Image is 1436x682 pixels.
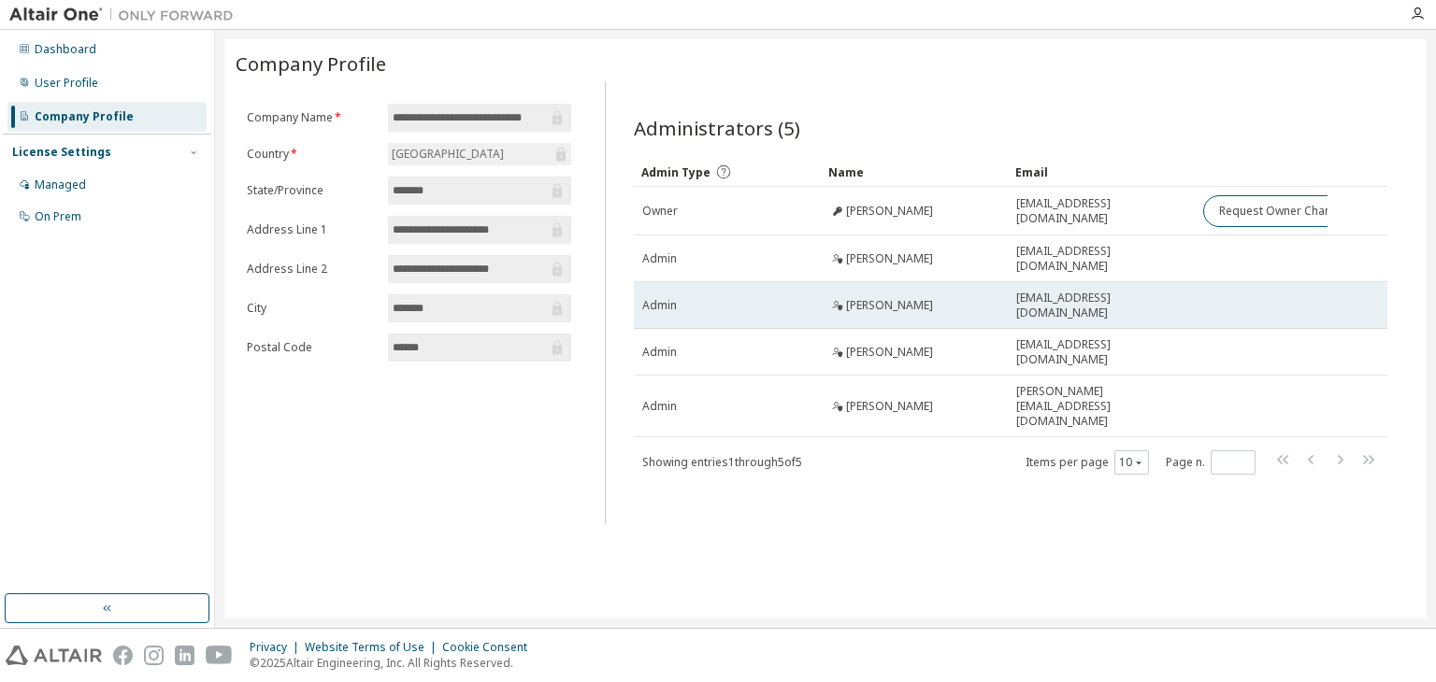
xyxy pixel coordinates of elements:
img: youtube.svg [206,646,233,665]
div: Email [1015,157,1187,187]
div: [GEOGRAPHIC_DATA] [389,144,507,164]
label: Company Name [247,110,377,125]
button: Request Owner Change [1203,195,1361,227]
span: Company Profile [236,50,386,77]
div: Managed [35,178,86,192]
p: © 2025 Altair Engineering, Inc. All Rights Reserved. [250,655,538,671]
span: [PERSON_NAME] [846,298,933,313]
span: [PERSON_NAME] [846,399,933,414]
label: Address Line 2 [247,262,377,277]
span: [PERSON_NAME] [846,204,933,219]
span: [EMAIL_ADDRESS][DOMAIN_NAME] [1016,291,1186,320]
div: On Prem [35,209,81,224]
label: Address Line 1 [247,222,377,237]
span: Admin Type [641,164,711,180]
span: Showing entries 1 through 5 of 5 [642,454,802,470]
div: Privacy [250,640,305,655]
span: Admin [642,298,677,313]
div: License Settings [12,145,111,160]
div: Dashboard [35,42,96,57]
label: City [247,301,377,316]
span: [EMAIL_ADDRESS][DOMAIN_NAME] [1016,196,1186,226]
div: Website Terms of Use [305,640,442,655]
label: Country [247,147,377,162]
span: [PERSON_NAME] [846,251,933,266]
span: [PERSON_NAME] [846,345,933,360]
span: [EMAIL_ADDRESS][DOMAIN_NAME] [1016,244,1186,274]
span: Owner [642,204,678,219]
img: Altair One [9,6,243,24]
div: Cookie Consent [442,640,538,655]
div: User Profile [35,76,98,91]
div: Company Profile [35,109,134,124]
button: 10 [1119,455,1144,470]
img: facebook.svg [113,646,133,665]
img: linkedin.svg [175,646,194,665]
img: instagram.svg [144,646,164,665]
div: [GEOGRAPHIC_DATA] [388,143,571,165]
span: Items per page [1026,450,1149,475]
span: Admin [642,345,677,360]
span: Page n. [1166,450,1256,475]
span: [EMAIL_ADDRESS][DOMAIN_NAME] [1016,337,1186,367]
span: Admin [642,251,677,266]
span: Administrators (5) [634,115,800,141]
div: Name [828,157,1000,187]
span: Admin [642,399,677,414]
img: altair_logo.svg [6,646,102,665]
span: [PERSON_NAME][EMAIL_ADDRESS][DOMAIN_NAME] [1016,384,1186,429]
label: State/Province [247,183,377,198]
label: Postal Code [247,340,377,355]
